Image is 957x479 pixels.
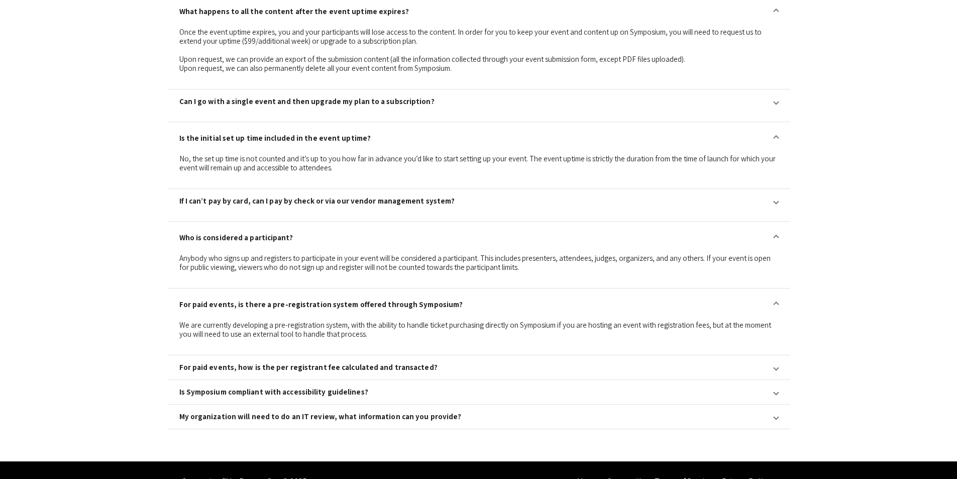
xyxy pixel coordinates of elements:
[167,154,790,180] div: Is the initial set up time included in the event uptime?
[179,412,462,421] div: My organization will need to do an IT review, what information can you provide?
[167,89,790,114] mat-expansion-panel-header: Can I go with a single event and then upgrade my plan to a subscription?
[167,122,790,154] mat-expansion-panel-header: Is the initial set up time included in the event uptime?
[167,222,790,254] mat-expansion-panel-header: Who is considered a participant?
[179,134,371,143] div: Is the initial set up time included in the event uptime?
[167,189,790,213] mat-expansion-panel-header: If I can’t pay by card, can I pay by check or via our vendor management system?
[179,7,409,16] div: What happens to all the content after the event uptime expires?
[8,434,43,471] iframe: Chat
[179,321,778,339] div: We are currently developing a pre-registration system, with the ability to handle ticket purchasi...
[179,254,778,272] div: Anybody who signs up and registers to participate in your event will be considered a participant....
[167,405,790,429] mat-expansion-panel-header: My organization will need to do an IT review, what information can you provide?
[167,355,790,379] mat-expansion-panel-header: For paid events, how is the per registrant fee calculated and transacted?
[167,254,790,280] div: Who is considered a participant?
[167,321,790,347] div: For paid events, is there a pre-registration system offered through Symposium?
[167,289,790,321] mat-expansion-panel-header: For paid events, is there a pre-registration system offered through Symposium?
[179,233,293,242] div: Who is considered a participant?
[179,97,435,106] div: Can I go with a single event and then upgrade my plan to a subscription?
[179,363,438,372] div: For paid events, how is the per registrant fee calculated and transacted?
[179,28,778,73] div: Once the event uptime expires, you and your participants will lose access to the content. In orde...
[179,154,778,172] div: No, the set up time is not counted and it’s up to you how far in advance you’d like to start sett...
[167,380,790,404] mat-expansion-panel-header: Is Symposium compliant with accessibility guidelines?
[179,300,463,309] div: For paid events, is there a pre-registration system offered through Symposium?
[179,197,455,206] div: If I can’t pay by card, can I pay by check or via our vendor management system?
[167,28,790,81] div: What happens to all the content after the event uptime expires?
[179,388,368,397] div: Is Symposium compliant with accessibility guidelines?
